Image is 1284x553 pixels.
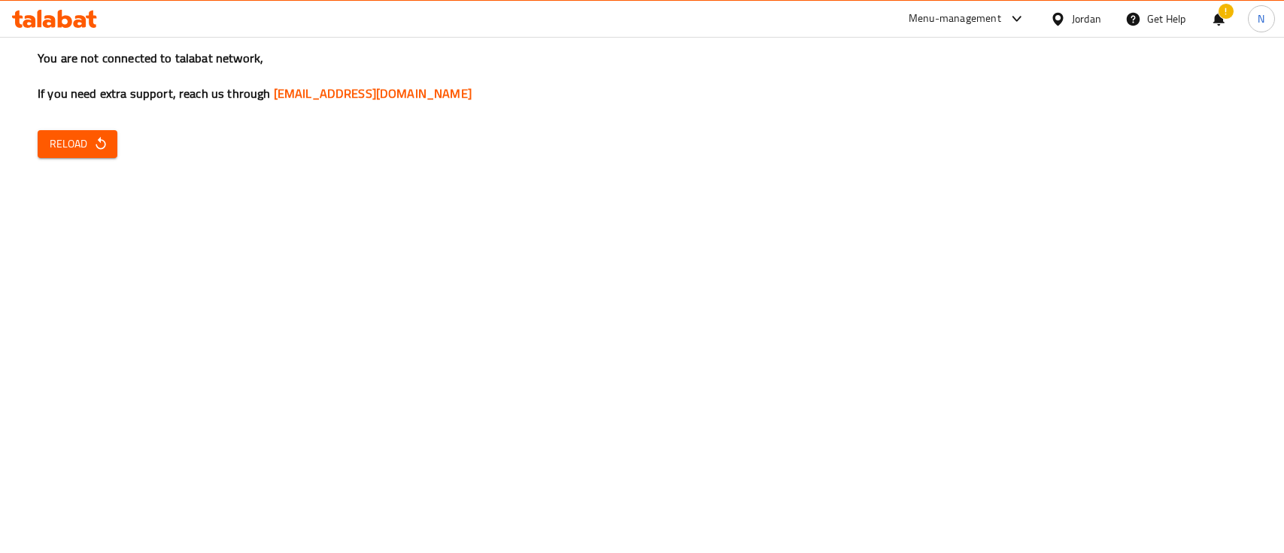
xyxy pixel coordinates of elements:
[909,10,1001,28] div: Menu-management
[50,135,105,153] span: Reload
[1072,11,1101,27] div: Jordan
[274,82,472,105] a: [EMAIL_ADDRESS][DOMAIN_NAME]
[38,130,117,158] button: Reload
[1258,11,1264,27] span: N
[38,50,1246,102] h3: You are not connected to talabat network, If you need extra support, reach us through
